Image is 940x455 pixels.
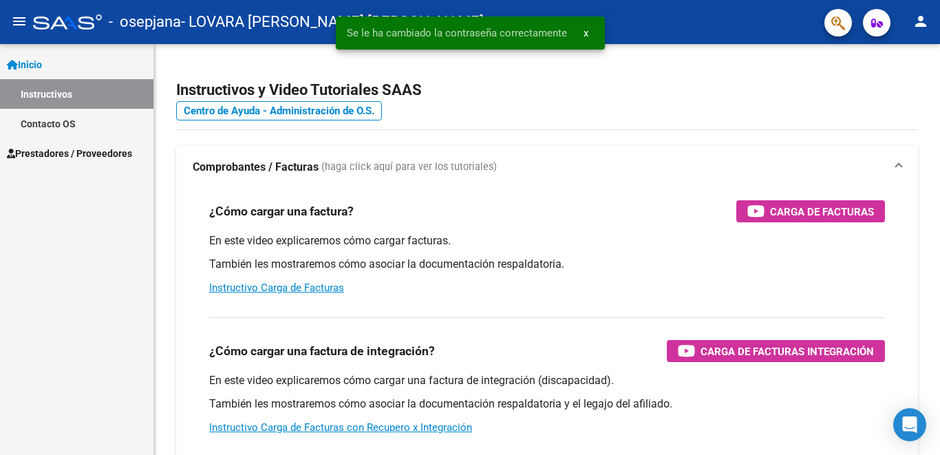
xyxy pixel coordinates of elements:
span: Prestadores / Proveedores [7,146,132,161]
span: Se le ha cambiado la contraseña correctamente [347,26,567,40]
div: Open Intercom Messenger [893,408,926,441]
button: Carga de Facturas Integración [667,340,885,362]
mat-icon: menu [11,13,28,30]
strong: Comprobantes / Facturas [193,160,319,175]
button: x [573,21,599,45]
h2: Instructivos y Video Tutoriales SAAS [176,77,918,103]
p: También les mostraremos cómo asociar la documentación respaldatoria. [209,257,885,272]
a: Instructivo Carga de Facturas [209,282,344,294]
h3: ¿Cómo cargar una factura de integración? [209,341,435,361]
mat-icon: person [912,13,929,30]
span: Inicio [7,57,42,72]
span: Carga de Facturas Integración [701,343,874,360]
p: También les mostraremos cómo asociar la documentación respaldatoria y el legajo del afiliado. [209,396,885,412]
span: x [584,27,588,39]
p: En este video explicaremos cómo cargar una factura de integración (discapacidad). [209,373,885,388]
mat-expansion-panel-header: Comprobantes / Facturas (haga click aquí para ver los tutoriales) [176,145,918,189]
span: - osepjana [109,7,181,37]
span: (haga click aquí para ver los tutoriales) [321,160,497,175]
h3: ¿Cómo cargar una factura? [209,202,354,221]
a: Centro de Ayuda - Administración de O.S. [176,101,382,120]
button: Carga de Facturas [736,200,885,222]
a: Instructivo Carga de Facturas con Recupero x Integración [209,421,472,434]
span: - LOVARA [PERSON_NAME] [PERSON_NAME] [181,7,484,37]
span: Carga de Facturas [770,203,874,220]
p: En este video explicaremos cómo cargar facturas. [209,233,885,248]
